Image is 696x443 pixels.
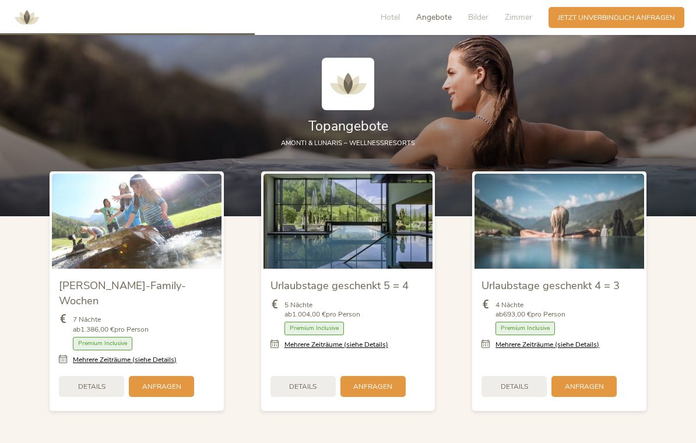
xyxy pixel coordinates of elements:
b: 693,00 € [503,310,531,319]
img: Urlaubstage geschenkt 4 = 3 [474,174,644,269]
a: Mehrere Zeiträume (siehe Details) [495,340,599,350]
span: Urlaubstage geschenkt 5 = 4 [270,278,409,293]
span: Details [289,382,317,392]
span: Premium Inclusive [73,337,132,350]
span: Anfragen [142,382,181,392]
a: Mehrere Zeiträume (siehe Details) [73,355,177,365]
span: Bilder [468,12,488,23]
img: AMONTI & LUNARIS Wellnessresort [322,58,374,110]
span: Topangebote [308,117,388,135]
span: Jetzt unverbindlich anfragen [558,13,675,23]
span: 4 Nächte ab pro Person [495,300,565,320]
span: Details [78,382,106,392]
span: [PERSON_NAME]-Family-Wochen [59,278,186,308]
span: Hotel [381,12,400,23]
b: 1.386,00 € [80,325,114,334]
span: Premium Inclusive [284,322,344,335]
span: Details [501,382,528,392]
b: 1.004,00 € [292,310,326,319]
span: Angebote [416,12,452,23]
span: Anfragen [565,382,604,392]
span: AMONTI & LUNARIS – Wellnessresorts [281,139,415,147]
img: Urlaubstage geschenkt 5 = 4 [263,174,433,269]
span: Urlaubstage geschenkt 4 = 3 [481,278,620,293]
img: Sommer-Family-Wochen [52,174,222,269]
span: 7 Nächte ab pro Person [73,315,149,335]
a: AMONTI & LUNARIS Wellnessresort [9,14,44,20]
a: Mehrere Zeiträume (siehe Details) [284,340,388,350]
span: 5 Nächte ab pro Person [284,300,360,320]
span: Premium Inclusive [495,322,555,335]
span: Zimmer [505,12,532,23]
span: Anfragen [353,382,392,392]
